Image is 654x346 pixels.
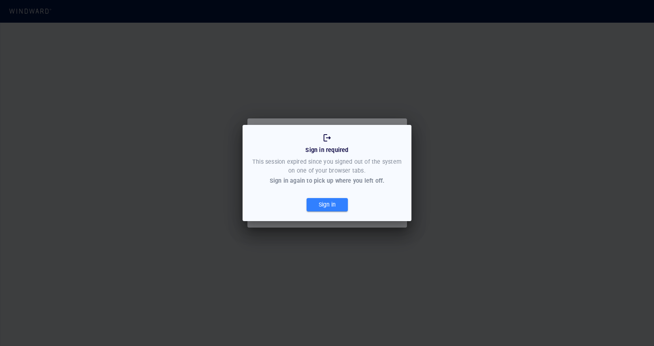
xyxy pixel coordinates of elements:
[270,177,385,185] div: Sign in again to pick up where you left off.
[317,198,337,211] div: Sign in
[620,310,648,340] iframe: Chat
[307,198,348,211] button: Sign in
[251,156,403,177] div: This session expired since you signed out of the system on one of your browser tabs.
[304,144,350,156] div: Sign in required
